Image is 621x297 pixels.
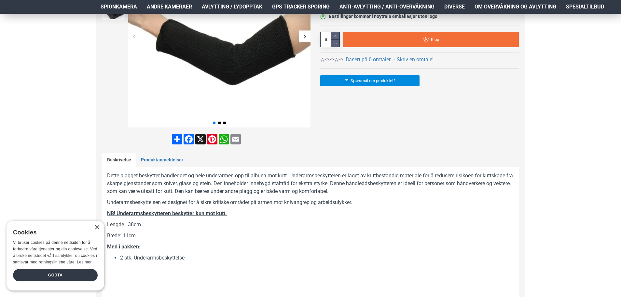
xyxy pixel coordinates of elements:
p: Dette plagget beskytter håndleddet og hele underarmen opp til albuen mot kutt. Underarmsbeskytter... [107,172,514,195]
span: Spionkamera [101,3,137,11]
b: NB! Underarmsbeskytteren beskytter kun mot kutt. [107,210,227,216]
span: Anti-avlytting / Anti-overvåkning [339,3,435,11]
div: Cookies [13,226,93,240]
li: 2 stk. Underarmsbeskyttelse [120,254,514,262]
p: Brede: 11cm [107,232,514,240]
span: Kjøp [431,37,439,42]
a: WhatsApp [218,134,230,144]
span: Spesialtilbud [566,3,604,11]
a: X [195,134,206,144]
span: Avlytting / Lydopptak [202,3,262,11]
div: Next slide [299,31,310,42]
a: Facebook [183,134,195,144]
a: Les mer, opens a new window [77,260,91,264]
a: Pinterest [206,134,218,144]
a: Produktanmeldelser [136,153,188,167]
b: - [393,56,395,63]
span: Om overvåkning og avlytting [475,3,556,11]
a: Beskrivelse [102,153,136,167]
span: GPS Tracker Sporing [272,3,330,11]
div: Close [94,225,99,230]
a: Email [230,134,241,144]
a: Skriv en omtale! [397,56,434,64]
span: Diverse [444,3,465,11]
span: Go to slide 1 [213,122,215,124]
p: Lengde : 38cm [107,221,514,229]
a: Share [171,134,183,144]
span: Andre kameraer [147,3,192,11]
div: Previous slide [128,31,140,42]
span: Go to slide 2 [218,122,221,124]
span: Go to slide 3 [223,122,226,124]
div: Godta [13,269,98,281]
b: Med i pakken: [107,244,141,250]
a: Basert på 0 omtaler. [346,56,392,64]
p: Underarmsbeskyttelsen er designet for å sikre kritiske områder på armen mot knivangrep og arbeids... [107,199,514,206]
a: Spørsmål om produktet? [320,75,420,86]
span: Vi bruker cookies på denne nettsiden for å forbedre våre tjenester og din opplevelse. Ved å bruke... [13,240,97,264]
div: Bestillinger kommer i nøytrale emballasjer uten logo [329,13,437,20]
